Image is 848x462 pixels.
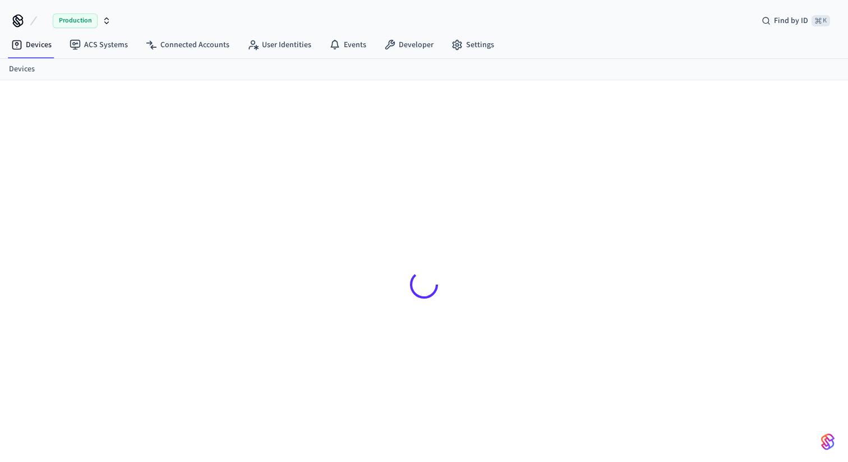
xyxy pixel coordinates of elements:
div: Find by ID⌘ K [753,11,839,31]
a: Settings [443,35,503,55]
a: Devices [9,63,35,75]
a: Devices [2,35,61,55]
span: Production [53,13,98,28]
a: Connected Accounts [137,35,238,55]
a: Events [320,35,375,55]
a: Developer [375,35,443,55]
a: ACS Systems [61,35,137,55]
img: SeamLogoGradient.69752ec5.svg [821,433,835,451]
span: ⌘ K [812,15,830,26]
a: User Identities [238,35,320,55]
span: Find by ID [774,15,808,26]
